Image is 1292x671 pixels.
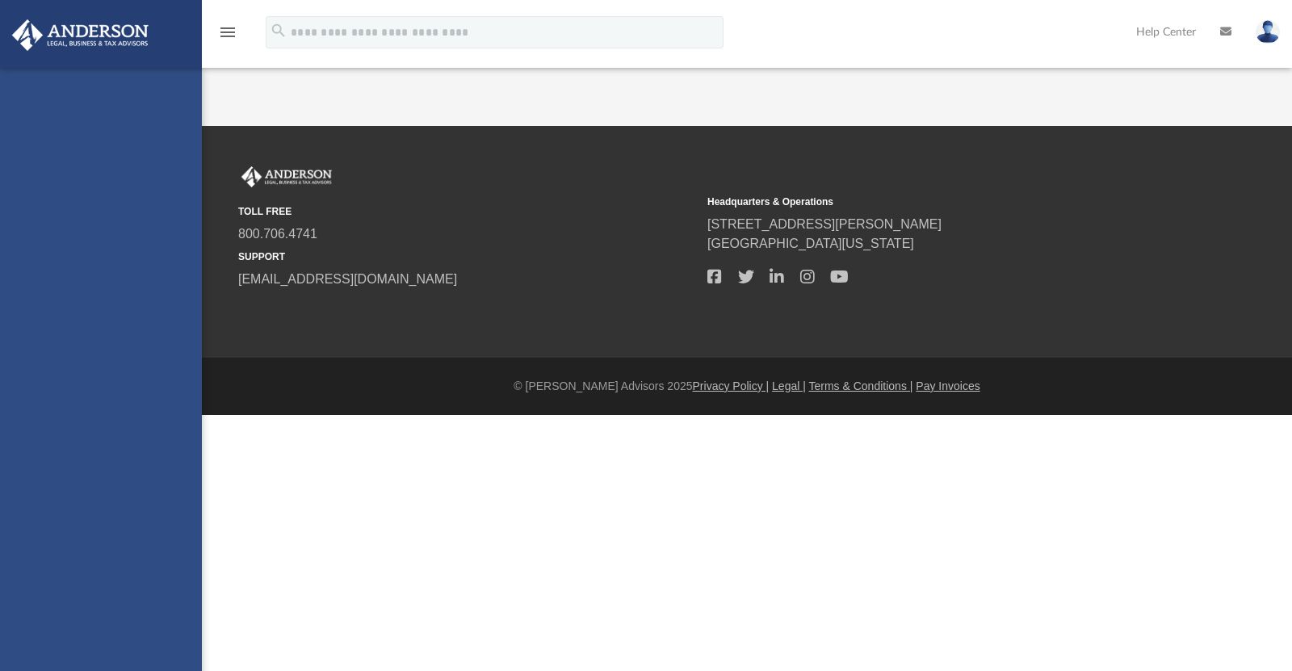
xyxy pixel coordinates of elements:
[238,166,335,187] img: Anderson Advisors Platinum Portal
[707,237,914,250] a: [GEOGRAPHIC_DATA][US_STATE]
[238,227,317,241] a: 800.706.4741
[693,380,770,392] a: Privacy Policy |
[218,31,237,42] a: menu
[202,378,1292,395] div: © [PERSON_NAME] Advisors 2025
[916,380,979,392] a: Pay Invoices
[238,204,696,219] small: TOLL FREE
[238,250,696,264] small: SUPPORT
[1256,20,1280,44] img: User Pic
[270,22,287,40] i: search
[238,272,457,286] a: [EMAIL_ADDRESS][DOMAIN_NAME]
[7,19,153,51] img: Anderson Advisors Platinum Portal
[218,23,237,42] i: menu
[809,380,913,392] a: Terms & Conditions |
[707,195,1165,209] small: Headquarters & Operations
[707,217,942,231] a: [STREET_ADDRESS][PERSON_NAME]
[772,380,806,392] a: Legal |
